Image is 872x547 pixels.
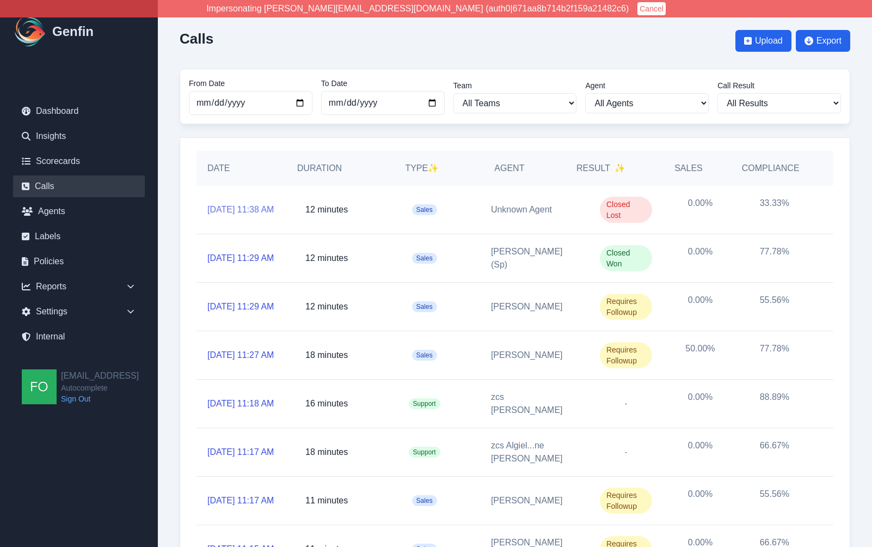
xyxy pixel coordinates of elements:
h5: Type [371,162,472,175]
a: [PERSON_NAME] [491,349,563,362]
h5: Duration [290,162,350,175]
label: Agent [585,80,709,91]
h5: Date [207,162,268,175]
div: 0.00% [663,283,737,331]
label: To Date [321,78,445,89]
span: Unknown Agent [491,203,552,216]
a: [DATE] 11:29 AM [207,300,274,313]
img: founders@genfin.ai [22,369,57,404]
p: 11 minutes [305,494,348,507]
div: 66.67% [738,428,812,476]
a: [PERSON_NAME] [491,494,563,507]
div: 0.00% [663,234,737,282]
div: 0.00% [663,186,737,234]
span: Support [409,398,440,409]
span: Sales [412,350,437,361]
h1: Genfin [52,23,94,40]
a: Internal [13,326,145,348]
span: Autocomplete [61,382,139,393]
label: Team [453,80,577,91]
span: Sales [412,301,437,312]
div: 0.00% [663,380,737,428]
a: [DATE] 11:29 AM [207,252,274,265]
div: 77.78% [738,234,812,282]
button: Upload [735,30,791,52]
span: Export [816,34,842,47]
a: zcs [PERSON_NAME] [491,391,578,417]
div: 55.56% [738,283,812,331]
label: From Date [189,78,312,89]
a: [PERSON_NAME] [491,300,563,313]
a: [DATE] 11:38 AM [207,203,274,216]
span: Support [409,447,440,458]
p: 16 minutes [305,397,348,410]
span: - [618,396,634,411]
a: [DATE] 11:17 AM [207,494,274,507]
a: zcs Algiel...ne [PERSON_NAME] [491,439,578,465]
p: 18 minutes [305,349,348,362]
span: Sales [412,204,437,215]
a: Insights [13,125,145,147]
h2: Calls [180,31,213,47]
p: 12 minutes [305,300,348,313]
h2: [EMAIL_ADDRESS] [61,369,139,382]
a: [DATE] 11:18 AM [207,397,274,410]
span: Requires Followup [600,342,652,368]
div: 55.56% [738,477,812,525]
a: Dashboard [13,100,145,122]
a: [DATE] 11:17 AM [207,446,274,459]
p: 12 minutes [305,252,348,265]
span: ✨ [615,162,625,175]
p: 18 minutes [305,446,348,459]
div: Reports [13,276,145,297]
h5: Sales [674,162,703,175]
span: Requires Followup [600,294,652,320]
h5: Result [576,162,625,175]
div: 0.00% [663,428,737,476]
img: Logo [13,14,48,49]
p: 12 minutes [305,203,348,216]
span: Upload [755,34,783,47]
span: Closed Won [600,245,652,271]
button: Export [796,30,850,52]
div: 33.33% [738,186,812,234]
a: Policies [13,251,145,272]
label: Call Result [717,80,841,91]
span: Closed Lost [600,197,652,223]
a: Sign Out [61,393,139,404]
span: - [618,445,634,460]
div: Settings [13,301,145,323]
span: ✨ [428,163,439,173]
span: Requires Followup [600,488,652,514]
a: Calls [13,175,145,197]
span: Sales [412,253,437,264]
button: Cancel [637,2,666,15]
a: [PERSON_NAME] (Sp) [491,245,578,271]
a: Scorecards [13,150,145,172]
div: 0.00% [663,477,737,525]
h5: Agent [494,162,524,175]
span: Sales [412,495,437,506]
div: 77.78% [738,331,812,379]
div: 88.89% [738,380,812,428]
div: 50.00% [663,331,737,379]
h5: Compliance [742,162,800,175]
a: [DATE] 11:27 AM [207,349,274,362]
a: Labels [13,226,145,247]
a: Agents [13,200,145,222]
